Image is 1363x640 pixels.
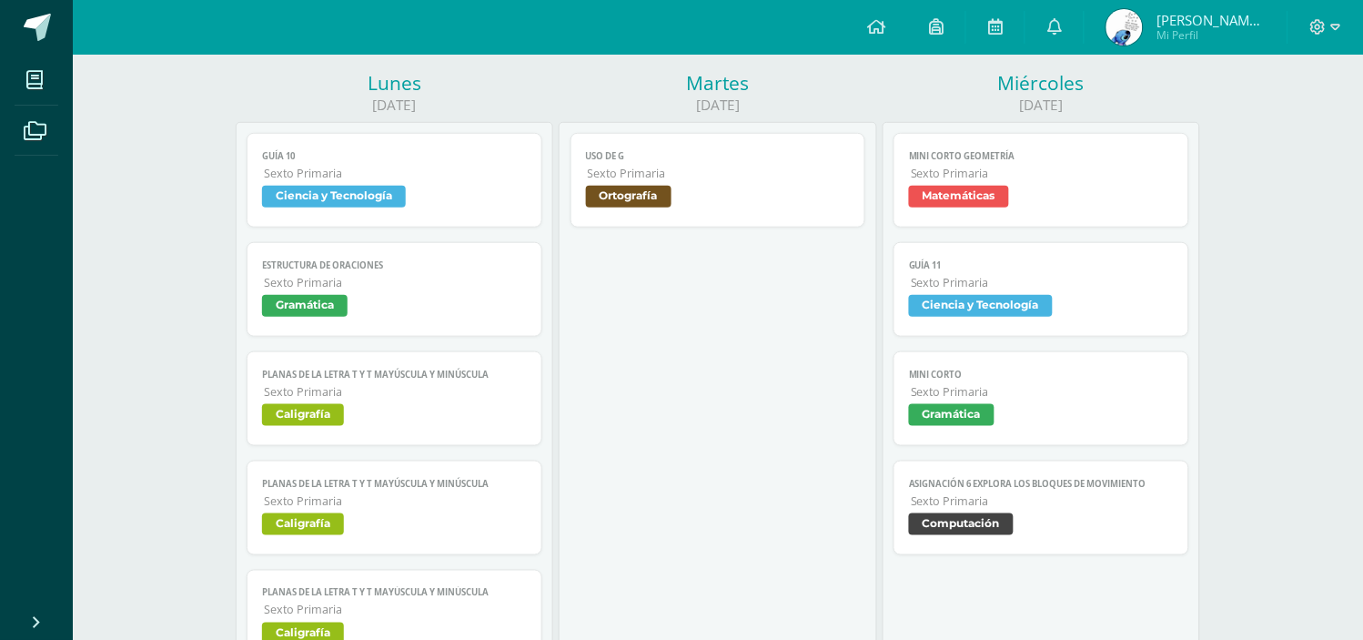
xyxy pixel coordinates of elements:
span: Sexto Primaria [911,166,1174,181]
span: Guía 11 [909,259,1174,271]
div: [DATE] [883,96,1200,115]
span: Ciencia y Tecnología [262,186,406,208]
span: Sexto Primaria [264,384,527,400]
div: Lunes [236,70,553,96]
span: Mini corto [909,369,1174,381]
span: Mini corto geometría [909,150,1174,162]
span: [PERSON_NAME][US_STATE] [1156,11,1266,29]
span: Caligrafía [262,404,344,426]
a: PLANAS DE LA LETRA T y t mayúscula y minúsculaSexto PrimariaCaligrafía [247,461,542,555]
div: Miércoles [883,70,1200,96]
div: [DATE] [559,96,876,115]
a: Uso de gSexto PrimariaOrtografía [570,133,866,228]
span: Sexto Primaria [911,493,1174,509]
a: Guía 11Sexto PrimariaCiencia y Tecnología [894,242,1189,337]
span: PLANAS DE LA LETRA T y t mayúscula y minúscula [262,369,527,381]
span: Ciencia y Tecnología [909,295,1053,317]
span: Caligrafía [262,513,344,535]
a: Asignación 6 Explora los bloques de movimientoSexto PrimariaComputación [894,461,1189,555]
span: Matemáticas [909,186,1009,208]
span: Guía 10 [262,150,527,162]
a: Guía 10Sexto PrimariaCiencia y Tecnología [247,133,542,228]
span: Sexto Primaria [264,603,527,618]
div: Martes [559,70,876,96]
div: [DATE] [236,96,553,115]
a: Mini cortoSexto PrimariaGramática [894,351,1189,446]
span: Mi Perfil [1156,27,1266,43]
span: PLANAS DE LA LETRA T y t mayúscula y minúscula [262,478,527,490]
span: Gramática [909,404,994,426]
span: Ortografía [586,186,671,208]
img: 2f3557b5a2cbc9257661ae254945c66b.png [1106,9,1143,46]
span: Sexto Primaria [911,275,1174,290]
span: Estructura de oraciones [262,259,527,271]
a: Estructura de oracionesSexto PrimariaGramática [247,242,542,337]
span: Computación [909,513,1014,535]
a: Mini corto geometríaSexto PrimariaMatemáticas [894,133,1189,228]
span: Asignación 6 Explora los bloques de movimiento [909,478,1174,490]
a: PLANAS DE LA LETRA T y t mayúscula y minúsculaSexto PrimariaCaligrafía [247,351,542,446]
span: Sexto Primaria [588,166,851,181]
span: Sexto Primaria [264,275,527,290]
span: Sexto Primaria [911,384,1174,400]
span: Sexto Primaria [264,493,527,509]
span: Gramática [262,295,348,317]
span: Uso de g [586,150,851,162]
span: Sexto Primaria [264,166,527,181]
span: PLANAS DE LA LETRA T y t mayúscula y minúscula [262,587,527,599]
